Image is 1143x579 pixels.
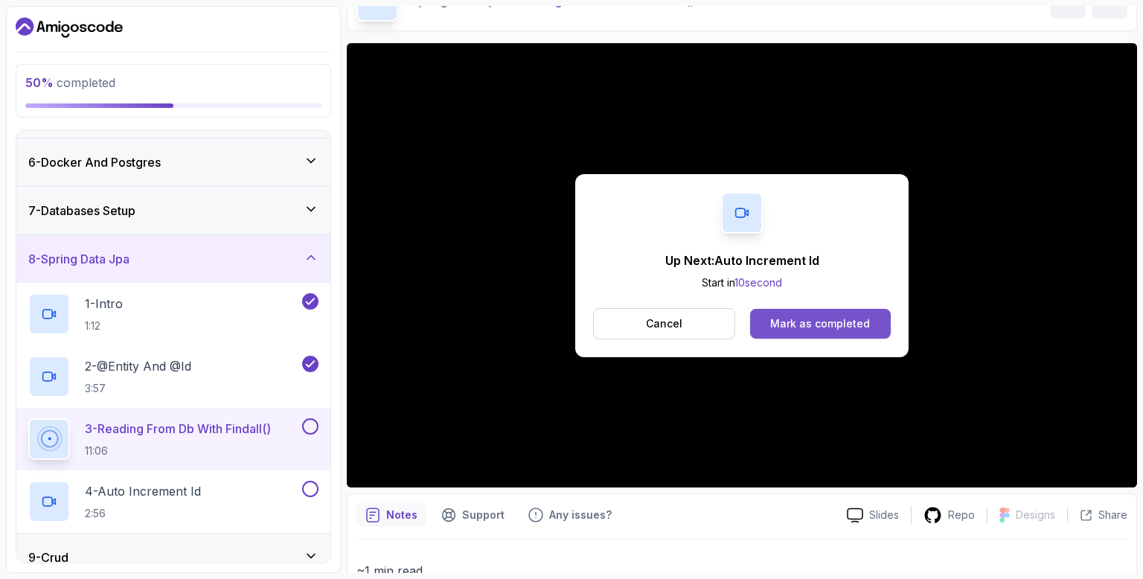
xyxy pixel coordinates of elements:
p: 2:56 [85,506,201,521]
span: 50 % [25,75,54,90]
button: Cancel [593,308,735,339]
button: Support button [432,503,513,527]
p: Repo [948,508,975,522]
p: Designs [1016,508,1055,522]
h3: 7 - Databases Setup [28,202,135,220]
h3: 9 - Crud [28,548,68,566]
button: 8-Spring Data Jpa [16,235,330,283]
p: Slides [869,508,899,522]
p: 2 - @Entity And @Id [85,357,191,375]
span: 10 second [734,276,782,289]
button: Feedback button [519,503,621,527]
p: Notes [386,508,417,522]
p: 4 - Auto Increment Id [85,482,201,500]
p: 1 - Intro [85,295,123,313]
span: completed [25,75,115,90]
p: Support [462,508,505,522]
p: 11:06 [85,444,271,458]
button: 6-Docker And Postgres [16,138,330,186]
p: Up Next: Auto Increment Id [665,252,819,269]
p: Any issues? [549,508,612,522]
button: Mark as completed [750,309,891,339]
button: 7-Databases Setup [16,187,330,234]
p: 1:12 [85,319,123,333]
button: notes button [356,503,426,527]
button: 1-Intro1:12 [28,293,318,335]
a: Dashboard [16,16,123,39]
p: Share [1098,508,1127,522]
p: 3:57 [85,381,191,396]
button: Share [1067,508,1127,522]
div: Mark as completed [770,316,870,331]
iframe: 3 - Reading From DB with findAll() [347,43,1137,487]
button: 4-Auto Increment Id2:56 [28,481,318,522]
p: Cancel [646,316,682,331]
a: Repo [912,506,987,525]
h3: 6 - Docker And Postgres [28,153,161,171]
p: Start in [665,275,819,290]
h3: 8 - Spring Data Jpa [28,250,129,268]
button: 2-@Entity And @Id3:57 [28,356,318,397]
a: Slides [835,508,911,523]
button: 3-Reading From Db With Findall()11:06 [28,418,318,460]
p: 3 - Reading From Db With Findall() [85,420,271,438]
